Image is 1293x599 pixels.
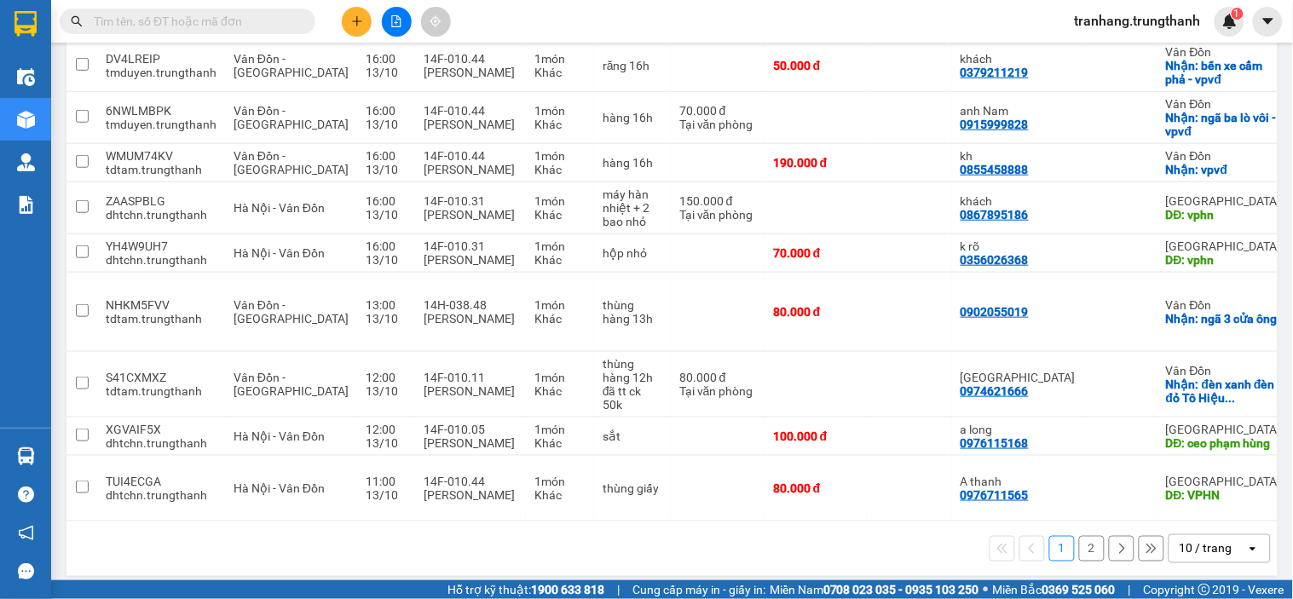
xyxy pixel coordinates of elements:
[632,580,765,599] span: Cung cấp máy in - giấy in:
[1246,542,1260,556] svg: open
[106,194,216,208] div: ZAASPBLG
[534,208,586,222] div: Khác
[18,563,34,579] span: message
[773,59,858,72] div: 50.000 đ
[534,194,586,208] div: 1 món
[234,481,325,495] span: Hà Nội - Vân Đồn
[534,253,586,267] div: Khác
[773,156,858,170] div: 190.000 đ
[17,68,35,86] img: warehouse-icon
[366,423,407,436] div: 12:00
[424,118,517,131] div: [PERSON_NAME]
[366,488,407,502] div: 13/10
[1222,14,1238,29] img: icon-new-feature
[106,436,216,450] div: dhtchn.trungthanh
[961,475,1076,488] div: A thanh
[106,423,216,436] div: XGVAIF5X
[366,312,407,325] div: 13/10
[531,583,604,596] strong: 1900 633 818
[1253,7,1283,37] button: caret-down
[1166,111,1281,138] div: Nhận: ngã ba lò vôi - vpvđ
[424,253,517,267] div: [PERSON_NAME]
[424,423,517,436] div: 14F-010.05
[961,66,1029,79] div: 0379211219
[447,580,604,599] span: Hỗ trợ kỹ thuật:
[234,429,325,443] span: Hà Nội - Vân Đồn
[679,384,756,398] div: Tại văn phòng
[993,580,1116,599] span: Miền Bắc
[1079,536,1105,562] button: 2
[366,149,407,163] div: 16:00
[770,580,979,599] span: Miền Nam
[106,239,216,253] div: YH4W9UH7
[424,194,517,208] div: 14F-010.31
[1166,97,1281,111] div: Vân Đồn
[424,298,517,312] div: 14H-038.48
[17,447,35,465] img: warehouse-icon
[366,194,407,208] div: 16:00
[1061,10,1215,32] span: tranhang.trungthanh
[17,153,35,171] img: warehouse-icon
[603,59,662,72] div: răng 16h
[534,475,586,488] div: 1 món
[424,312,517,325] div: [PERSON_NAME]
[424,52,517,66] div: 14F-010.44
[106,52,216,66] div: DV4LREIP
[1042,583,1116,596] strong: 0369 525 060
[1198,584,1210,596] span: copyright
[382,7,412,37] button: file-add
[603,111,662,124] div: hàng 16h
[603,187,662,228] div: máy hàn nhiệt + 2 bao nhỏ
[1166,149,1281,163] div: Vân Đồn
[366,66,407,79] div: 13/10
[961,239,1076,253] div: k rõ
[603,481,662,495] div: thùng giấy
[961,305,1029,319] div: 0902055019
[603,357,662,384] div: thùng hàng 12h
[366,253,407,267] div: 13/10
[1166,423,1281,436] div: [GEOGRAPHIC_DATA]
[234,52,349,79] span: Vân Đồn - [GEOGRAPHIC_DATA]
[366,436,407,450] div: 13/10
[1166,239,1281,253] div: [GEOGRAPHIC_DATA]
[17,111,35,129] img: warehouse-icon
[366,104,407,118] div: 16:00
[106,66,216,79] div: tmduyen.trungthanh
[603,298,662,325] div: thùng hàng 13h
[534,312,586,325] div: Khác
[424,149,517,163] div: 14F-010.44
[366,384,407,398] div: 13/10
[1166,436,1281,450] div: DĐ: ceo phạm hùng
[1166,253,1281,267] div: DĐ: vphn
[1226,391,1236,405] span: ...
[424,436,517,450] div: [PERSON_NAME]
[617,580,620,599] span: |
[679,208,756,222] div: Tại văn phòng
[534,239,586,253] div: 1 món
[1166,364,1281,377] div: Vân Đồn
[961,384,1029,398] div: 0974621666
[106,208,216,222] div: dhtchn.trungthanh
[534,488,586,502] div: Khác
[961,371,1076,384] div: Chị Giang
[106,253,216,267] div: dhtchn.trungthanh
[603,246,662,260] div: hộp nhỏ
[961,163,1029,176] div: 0855458888
[1166,488,1281,502] div: DĐ: VPHN
[106,475,216,488] div: TUI4ECGA
[366,371,407,384] div: 12:00
[18,525,34,541] span: notification
[234,104,349,131] span: Vân Đồn - [GEOGRAPHIC_DATA]
[961,194,1076,208] div: khách
[424,475,517,488] div: 14F-010.44
[106,371,216,384] div: S41CXMXZ
[14,11,37,37] img: logo-vxr
[366,298,407,312] div: 13:00
[421,7,451,37] button: aim
[1166,45,1281,59] div: Vân Đồn
[773,481,858,495] div: 80.000 đ
[106,118,216,131] div: tmduyen.trungthanh
[679,118,756,131] div: Tại văn phòng
[1166,59,1281,86] div: Nhận: bến xe cẩm phả - vpvđ
[234,298,349,325] span: Vân Đồn - [GEOGRAPHIC_DATA]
